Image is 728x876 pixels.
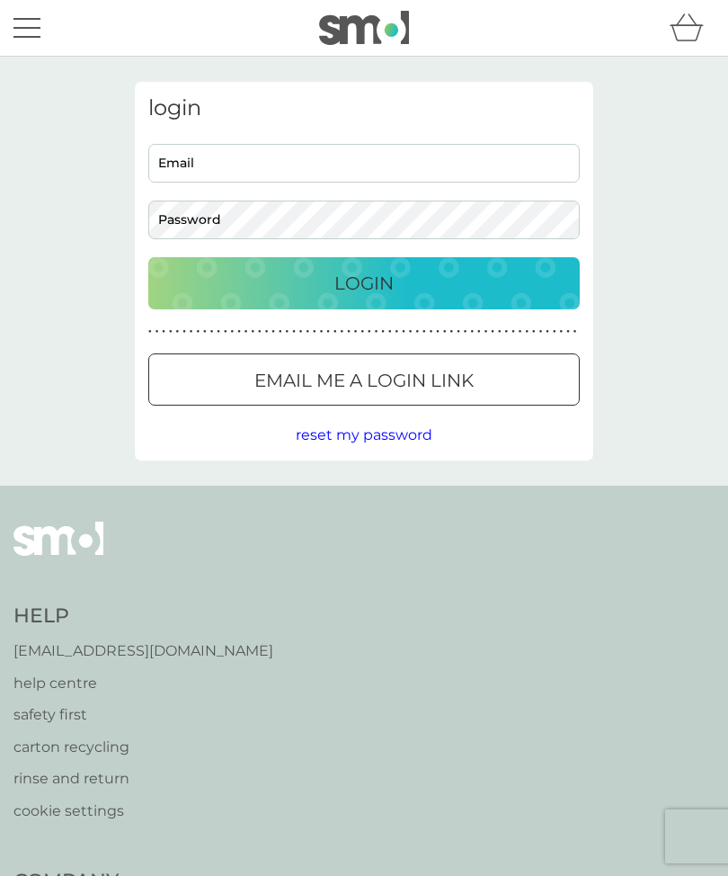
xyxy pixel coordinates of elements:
[13,800,273,823] a: cookie settings
[491,327,494,336] p: ●
[539,327,543,336] p: ●
[381,327,385,336] p: ●
[430,327,433,336] p: ●
[375,327,378,336] p: ●
[388,327,392,336] p: ●
[13,639,273,663] a: [EMAIL_ADDRESS][DOMAIN_NAME]
[169,327,173,336] p: ●
[566,327,570,336] p: ●
[148,327,152,336] p: ●
[306,327,309,336] p: ●
[341,327,344,336] p: ●
[244,327,248,336] p: ●
[13,522,103,583] img: smol
[176,327,180,336] p: ●
[13,736,273,759] a: carton recycling
[162,327,165,336] p: ●
[148,257,580,309] button: Login
[546,327,549,336] p: ●
[484,327,488,336] p: ●
[155,327,159,336] p: ●
[148,353,580,406] button: Email me a login link
[525,327,528,336] p: ●
[464,327,467,336] p: ●
[13,767,273,791] a: rinse and return
[422,327,426,336] p: ●
[258,327,262,336] p: ●
[13,672,273,695] a: help centre
[436,327,439,336] p: ●
[573,327,577,336] p: ●
[519,327,522,336] p: ●
[532,327,536,336] p: ●
[326,327,330,336] p: ●
[368,327,371,336] p: ●
[553,327,556,336] p: ●
[360,327,364,336] p: ●
[320,327,324,336] p: ●
[477,327,481,336] p: ●
[347,327,351,336] p: ●
[13,11,40,45] button: menu
[415,327,419,336] p: ●
[457,327,460,336] p: ●
[279,327,282,336] p: ●
[319,11,409,45] img: smol
[395,327,399,336] p: ●
[231,327,235,336] p: ●
[296,426,432,443] span: reset my password
[505,327,509,336] p: ●
[409,327,413,336] p: ●
[333,327,337,336] p: ●
[265,327,269,336] p: ●
[560,327,564,336] p: ●
[196,327,200,336] p: ●
[313,327,316,336] p: ●
[292,327,296,336] p: ●
[148,95,580,121] h3: login
[203,327,207,336] p: ●
[251,327,254,336] p: ●
[670,10,715,46] div: basket
[190,327,193,336] p: ●
[237,327,241,336] p: ●
[450,327,454,336] p: ●
[217,327,220,336] p: ●
[182,327,186,336] p: ●
[296,424,432,447] button: reset my password
[13,603,273,630] h4: Help
[498,327,502,336] p: ●
[511,327,515,336] p: ●
[470,327,474,336] p: ●
[354,327,358,336] p: ●
[224,327,227,336] p: ●
[402,327,405,336] p: ●
[271,327,275,336] p: ●
[299,327,303,336] p: ●
[334,269,394,298] p: Login
[210,327,214,336] p: ●
[13,703,273,727] a: safety first
[286,327,289,336] p: ●
[254,366,474,395] p: Email me a login link
[443,327,447,336] p: ●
